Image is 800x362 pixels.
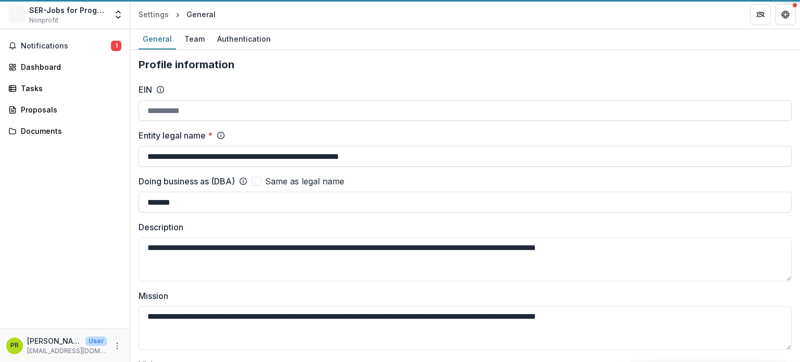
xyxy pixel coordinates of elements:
label: Doing business as (DBA) [139,175,235,188]
label: EIN [139,83,152,96]
label: Entity legal name [139,129,213,142]
span: 1 [111,41,121,51]
div: Dashboard [21,61,117,72]
span: Notifications [21,42,111,51]
button: Get Help [775,4,796,25]
label: Mission [139,290,785,302]
button: More [111,340,123,352]
h2: Profile information [139,58,792,71]
nav: breadcrumb [134,7,220,22]
a: Team [180,29,209,49]
p: [EMAIL_ADDRESS][DOMAIN_NAME] [27,346,107,356]
p: User [85,336,107,346]
div: General [186,9,216,20]
div: Paula Recio [10,342,19,349]
a: General [139,29,176,49]
button: Open entity switcher [111,4,126,25]
button: Notifications1 [4,38,126,54]
a: Authentication [213,29,275,49]
div: Tasks [21,83,117,94]
div: Documents [21,126,117,136]
p: [PERSON_NAME] [27,335,81,346]
a: Proposals [4,101,126,118]
button: Partners [750,4,771,25]
a: Settings [134,7,173,22]
div: Authentication [213,31,275,46]
div: Team [180,31,209,46]
label: Description [139,221,785,233]
a: Dashboard [4,58,126,76]
div: Proposals [21,104,117,115]
div: Settings [139,9,169,20]
div: General [139,31,176,46]
a: Documents [4,122,126,140]
div: SER-Jobs for Progress of the [US_STATE] Gulf Coast, Inc. (SERJobs) [29,5,107,16]
span: Same as legal name [265,175,344,188]
a: Tasks [4,80,126,97]
span: Nonprofit [29,16,58,25]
